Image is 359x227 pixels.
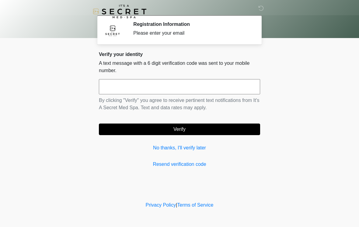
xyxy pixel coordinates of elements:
div: Please enter your email [133,30,251,37]
img: It's A Secret Med Spa Logo [93,5,146,18]
a: No thanks, I'll verify later [99,144,260,152]
a: Terms of Service [177,202,213,208]
p: By clicking "Verify" you agree to receive pertinent text notifications from It's A Secret Med Spa... [99,97,260,111]
a: Privacy Policy [146,202,176,208]
img: Agent Avatar [103,21,122,40]
button: Verify [99,124,260,135]
h2: Verify your identity [99,51,260,57]
h2: Registration Information [133,21,251,27]
a: | [176,202,177,208]
a: Resend verification code [99,161,260,168]
p: A text message with a 6 digit verification code was sent to your mobile number. [99,60,260,74]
